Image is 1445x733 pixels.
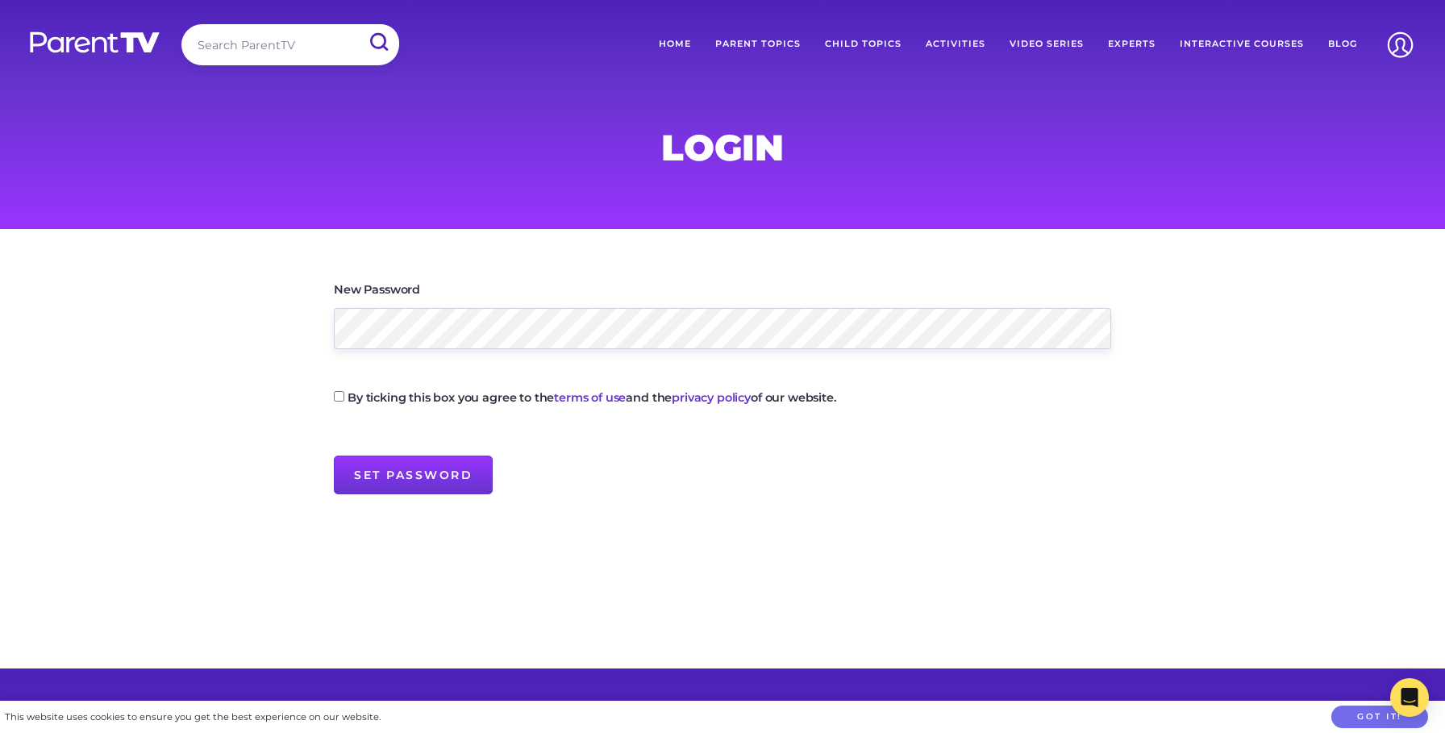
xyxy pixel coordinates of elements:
input: Search ParentTV [181,24,399,65]
img: parenttv-logo-white.4c85aaf.svg [28,31,161,54]
a: Home [647,24,703,65]
div: This website uses cookies to ensure you get the best experience on our website. [5,709,381,726]
input: Set Password [334,456,493,494]
input: Submit [357,24,399,60]
label: New Password [334,284,420,295]
a: Interactive Courses [1168,24,1316,65]
a: Child Topics [813,24,914,65]
a: Video Series [997,24,1096,65]
a: terms of use [554,390,626,405]
a: Blog [1316,24,1369,65]
button: Got it! [1331,706,1428,729]
div: Open Intercom Messenger [1390,678,1429,717]
a: Parent Topics [703,24,813,65]
img: Account [1380,24,1421,65]
a: privacy policy [672,390,751,405]
label: By ticking this box you agree to the and the of our website. [348,392,837,403]
a: Experts [1096,24,1168,65]
h1: Login [334,131,1111,164]
a: Activities [914,24,997,65]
